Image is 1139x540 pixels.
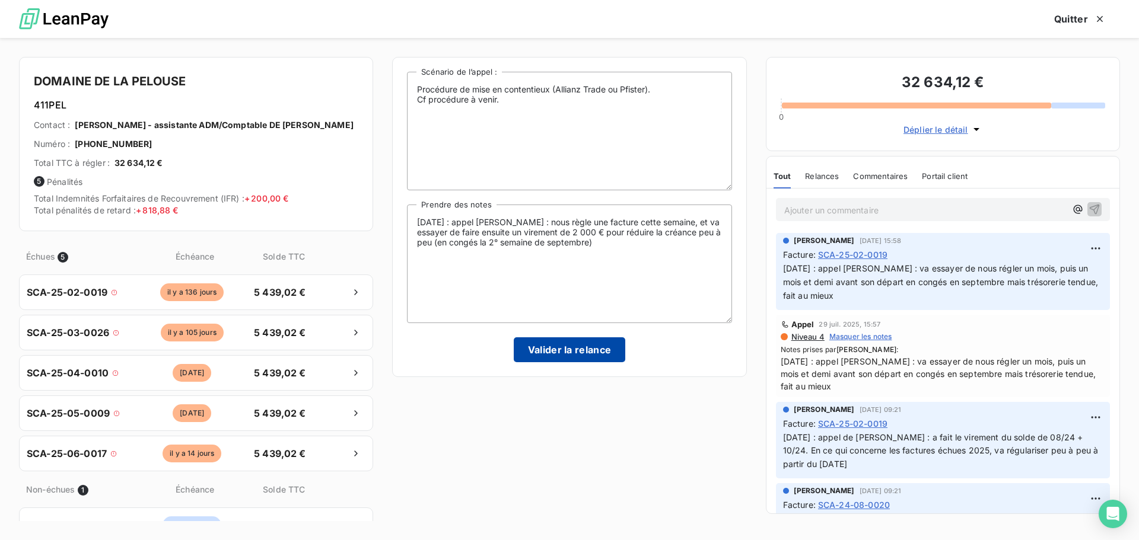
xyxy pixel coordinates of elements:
span: [PERSON_NAME] [794,404,855,415]
span: Pénalités [34,176,358,188]
span: [DATE] : appel de [PERSON_NAME] : a fait le virement du solde de 08/24 + 10/24. En ce qui concern... [783,432,1101,469]
span: SCA-25-05-0009 [27,406,110,420]
span: 5 439,02 € [249,518,311,532]
span: SCA-25-07-0019 [27,518,107,532]
span: [DATE] 15:58 [860,237,902,244]
span: Échéance [139,250,250,263]
span: Facture : [783,417,816,430]
span: Portail client [922,171,968,181]
span: il y a 14 jours [163,445,221,462]
span: [DATE] [173,364,211,382]
h4: DOMAINE DE LA PELOUSE [34,72,358,91]
span: SCA-25-02-0019 [818,248,887,261]
span: 32 634,12 € [114,157,163,169]
span: Non-échues [26,483,75,496]
textarea: Procédure de mise en contentieux (Allianz Trade ou Pfister). Cf procédure à venir. [407,72,731,190]
span: 5 439,02 € [249,325,311,340]
span: 5 [58,252,68,263]
span: Déplier le détail [903,123,968,136]
span: SCA-25-06-0017 [27,446,107,461]
span: [PERSON_NAME] [836,345,896,354]
span: [PHONE_NUMBER] [75,138,152,150]
span: 5 [34,176,44,187]
span: [PERSON_NAME] - assistante ADM/Comptable DE [PERSON_NAME] [75,119,354,131]
span: Appel [791,319,815,329]
span: Numéro : [34,138,70,150]
img: logo LeanPay [19,3,109,36]
span: il y a 105 jours [161,324,224,341]
span: dans 17 jours [163,516,221,534]
span: SCA-25-04-0010 [27,366,109,380]
span: Échéance [139,483,250,496]
span: [DATE] 09:21 [860,406,902,413]
span: [DATE] : appel [PERSON_NAME] : va essayer de nous régler un mois, puis un mois et demi avant son ... [781,355,1105,392]
span: [PERSON_NAME] [794,485,855,496]
span: Solde TTC [253,250,315,263]
span: 0 [779,112,784,122]
span: [DATE] 09:21 [860,487,902,494]
span: 5 439,02 € [249,406,311,420]
button: Quitter [1040,7,1120,31]
span: Relances [805,171,839,181]
span: Solde TTC [253,483,315,496]
textarea: [DATE] : appel [PERSON_NAME] : nous règle une facture cette semaine, et va essayer de faire ensui... [407,205,731,323]
span: Total TTC à régler : [34,157,110,169]
span: [DATE] : appel [PERSON_NAME] : va essayer de nous régler un mois, puis un mois et demi avant son ... [783,263,1101,301]
span: SCA-25-02-0019 [818,417,887,430]
span: 5 439,02 € [249,446,311,461]
h6: 411PEL [34,98,358,112]
span: 29 juil. 2025, 15:57 [819,321,880,328]
span: 5 439,02 € [249,285,311,299]
span: 1 [78,485,88,496]
span: Facture : [783,248,816,261]
span: + 818,88 € [136,205,179,215]
span: Contact : [34,119,70,131]
span: Masquer les notes [829,331,892,342]
span: SCA-24-08-0020 [818,499,890,511]
span: + 200,00 € [244,193,289,203]
h3: 32 634,12 € [781,72,1105,95]
span: SCA-25-03-0026 [27,325,109,340]
button: Déplier le détail [900,123,986,136]
span: [DATE] [173,404,211,422]
button: Valider la relance [514,337,626,362]
span: Tout [774,171,791,181]
span: [PERSON_NAME] [794,235,855,246]
span: 5 439,02 € [249,366,311,380]
span: Total pénalités de retard : [34,205,179,215]
div: Open Intercom Messenger [1099,500,1127,528]
span: Niveau 4 [790,332,825,341]
span: il y a 136 jours [160,283,224,301]
span: Total Indemnités Forfaitaires de Recouvrement (IFR) : [34,193,288,203]
span: Échues [26,250,55,263]
span: Facture : [783,499,816,511]
span: SCA-25-02-0019 [27,285,107,299]
span: Commentaires [853,171,908,181]
span: Notes prises par : [781,344,1105,355]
